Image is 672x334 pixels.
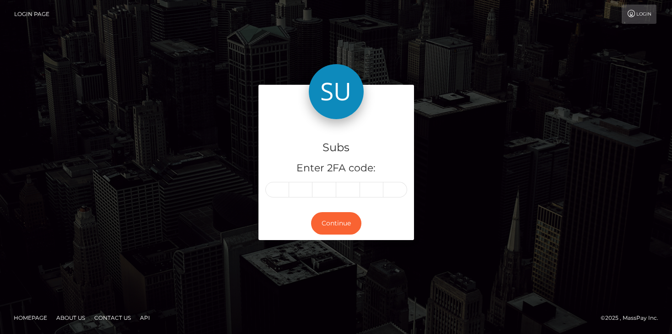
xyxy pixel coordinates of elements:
a: API [136,311,154,325]
a: About Us [53,311,89,325]
img: Subs [309,64,364,119]
h5: Enter 2FA code: [265,161,407,175]
a: Login [622,5,656,24]
a: Login Page [14,5,49,24]
div: © 2025 , MassPay Inc. [601,313,665,323]
a: Homepage [10,311,51,325]
h4: Subs [265,140,407,156]
button: Continue [311,212,361,235]
a: Contact Us [91,311,134,325]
